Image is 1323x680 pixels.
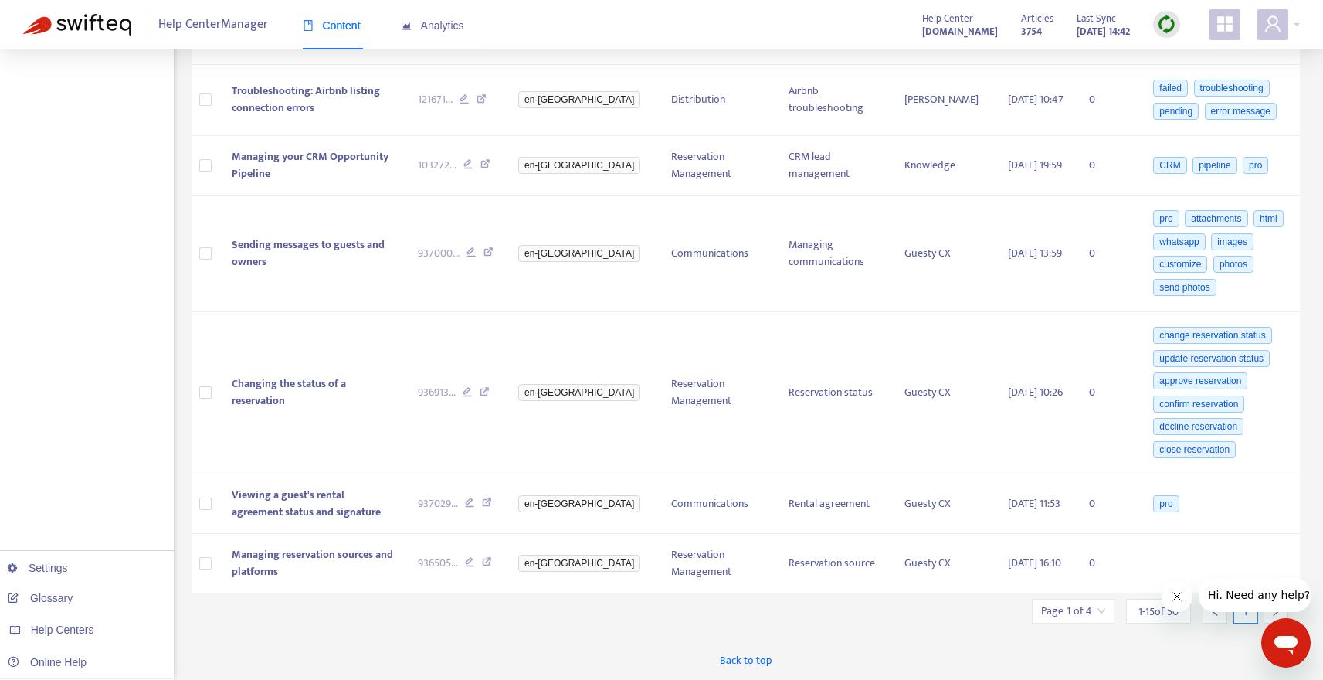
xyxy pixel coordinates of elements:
span: 937000 ... [418,245,460,262]
span: 121671 ... [418,91,453,108]
span: Viewing a guest's rental agreement status and signature [232,486,381,521]
td: Reservation Management [659,534,776,593]
span: appstore [1216,15,1234,33]
iframe: Button to launch messaging window [1261,618,1311,668]
span: pipeline [1192,157,1236,174]
td: Knowledge [892,136,996,195]
td: 0 [1077,534,1138,593]
td: Reservation Management [659,312,776,474]
td: 0 [1077,474,1138,534]
span: Managing your CRM Opportunity Pipeline [232,148,388,182]
span: 937029 ... [418,495,458,512]
img: Swifteq [23,14,131,36]
strong: [DOMAIN_NAME] [922,23,998,40]
td: [PERSON_NAME] [892,65,996,136]
span: confirm reservation [1153,396,1244,413]
span: 103272 ... [418,157,456,174]
span: Troubleshooting: Airbnb listing connection errors [232,82,380,117]
td: 0 [1077,136,1138,195]
span: pro [1153,495,1179,512]
span: user [1264,15,1282,33]
td: Communications [659,195,776,312]
a: Online Help [8,656,87,668]
span: decline reservation [1153,418,1243,435]
td: Distribution [659,65,776,136]
span: Content [303,19,361,32]
td: Rental agreement [776,474,892,534]
img: sync.dc5367851b00ba804db3.png [1157,15,1176,34]
span: Sending messages to guests and owners [232,236,385,270]
span: approve reservation [1153,372,1247,389]
span: en-[GEOGRAPHIC_DATA] [518,555,640,572]
span: [DATE] 19:59 [1008,156,1062,174]
iframe: Close message [1162,581,1192,612]
span: Help Center [922,10,973,27]
span: [DATE] 13:59 [1008,244,1062,262]
span: close reservation [1153,441,1236,458]
span: Back to top [720,652,772,668]
span: customize [1153,256,1207,273]
td: Managing communications [776,195,892,312]
span: Last Sync [1077,10,1116,27]
span: error message [1205,103,1277,120]
span: [DATE] 10:26 [1008,383,1063,401]
span: 936505 ... [418,555,458,572]
td: Communications [659,474,776,534]
span: whatsapp [1153,233,1205,250]
span: [DATE] 16:10 [1008,554,1061,572]
span: photos [1213,256,1253,273]
span: change reservation status [1153,327,1271,344]
td: Reservation source [776,534,892,593]
span: en-[GEOGRAPHIC_DATA] [518,157,640,174]
td: Guesty CX [892,312,996,474]
span: Managing reservation sources and platforms [232,546,393,580]
span: Help Center Manager [158,10,268,39]
td: Guesty CX [892,474,996,534]
td: Guesty CX [892,534,996,593]
a: Glossary [8,592,73,604]
strong: 3754 [1021,23,1042,40]
a: Settings [8,562,68,574]
a: [DOMAIN_NAME] [922,22,998,40]
span: 936913 ... [418,384,456,401]
span: en-[GEOGRAPHIC_DATA] [518,91,640,108]
span: [DATE] 11:53 [1008,495,1060,512]
span: html [1253,210,1284,227]
span: pro [1153,210,1179,227]
td: Guesty CX [892,195,996,312]
span: failed [1153,80,1188,97]
span: Help Centers [31,624,94,636]
td: Reservation status [776,312,892,474]
span: [DATE] 10:47 [1008,90,1063,108]
span: Articles [1021,10,1053,27]
td: 0 [1077,312,1138,474]
span: attachments [1185,210,1247,227]
td: Airbnb troubleshooting [776,65,892,136]
span: send photos [1153,279,1216,296]
td: CRM lead management [776,136,892,195]
span: Changing the status of a reservation [232,375,346,410]
span: area-chart [401,20,412,31]
strong: [DATE] 14:42 [1077,23,1130,40]
span: 1 - 15 of 50 [1138,603,1179,620]
span: update reservation status [1153,350,1270,367]
iframe: Message from company [1199,578,1311,612]
span: en-[GEOGRAPHIC_DATA] [518,495,640,512]
td: Reservation Management [659,136,776,195]
span: Analytics [401,19,464,32]
td: 0 [1077,195,1138,312]
span: en-[GEOGRAPHIC_DATA] [518,384,640,401]
span: pro [1243,157,1268,174]
span: troubleshooting [1194,80,1270,97]
span: pending [1153,103,1199,120]
span: book [303,20,314,31]
span: images [1211,233,1253,250]
span: CRM [1153,157,1186,174]
span: en-[GEOGRAPHIC_DATA] [518,245,640,262]
td: 0 [1077,65,1138,136]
